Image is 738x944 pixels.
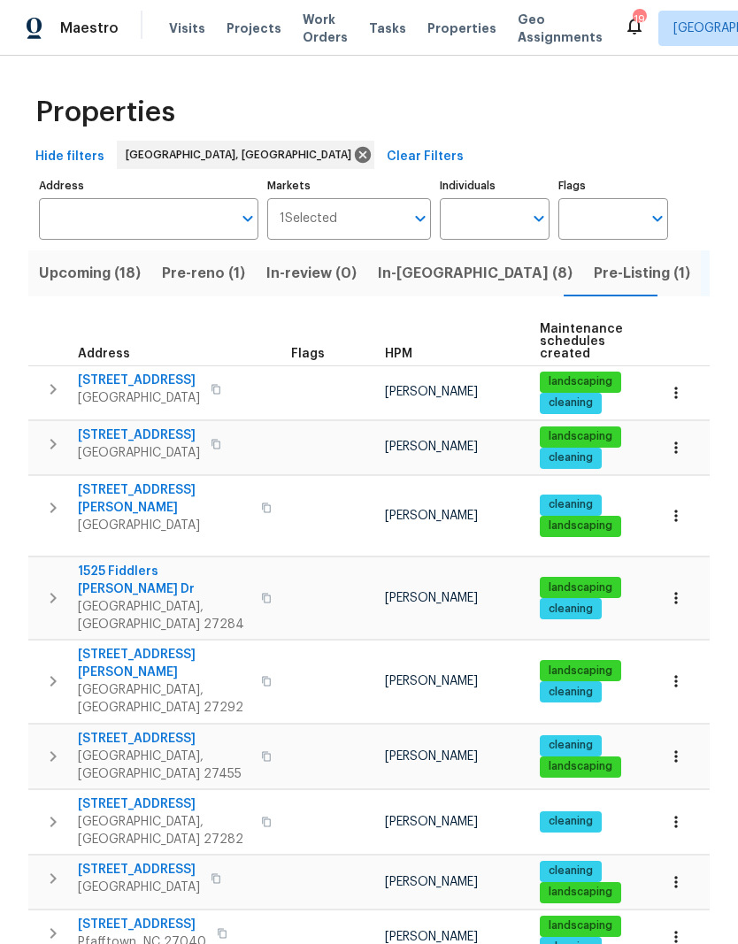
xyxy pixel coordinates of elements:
[28,141,111,173] button: Hide filters
[162,261,245,286] span: Pre-reno (1)
[527,206,551,231] button: Open
[440,180,550,191] label: Individuals
[542,685,600,700] span: cleaning
[378,261,573,286] span: In-[GEOGRAPHIC_DATA] (8)
[542,518,619,533] span: landscaping
[78,730,250,748] span: [STREET_ADDRESS]
[235,206,260,231] button: Open
[385,816,478,828] span: [PERSON_NAME]
[78,444,200,462] span: [GEOGRAPHIC_DATA]
[542,450,600,465] span: cleaning
[518,11,603,46] span: Geo Assignments
[542,602,600,617] span: cleaning
[78,426,200,444] span: [STREET_ADDRESS]
[594,261,690,286] span: Pre-Listing (1)
[78,598,250,633] span: [GEOGRAPHIC_DATA], [GEOGRAPHIC_DATA] 27284
[542,497,600,512] span: cleaning
[303,11,348,46] span: Work Orders
[542,918,619,933] span: landscaping
[39,180,258,191] label: Address
[78,861,200,879] span: [STREET_ADDRESS]
[542,664,619,679] span: landscaping
[408,206,433,231] button: Open
[380,141,471,173] button: Clear Filters
[78,681,250,717] span: [GEOGRAPHIC_DATA], [GEOGRAPHIC_DATA] 27292
[387,146,464,168] span: Clear Filters
[78,481,250,517] span: [STREET_ADDRESS][PERSON_NAME]
[385,348,412,360] span: HPM
[558,180,668,191] label: Flags
[542,580,619,595] span: landscaping
[78,646,250,681] span: [STREET_ADDRESS][PERSON_NAME]
[78,813,250,848] span: [GEOGRAPHIC_DATA], [GEOGRAPHIC_DATA] 27282
[385,876,478,888] span: [PERSON_NAME]
[78,795,250,813] span: [STREET_ADDRESS]
[39,261,141,286] span: Upcoming (18)
[385,386,478,398] span: [PERSON_NAME]
[542,759,619,774] span: landscaping
[427,19,496,37] span: Properties
[542,738,600,753] span: cleaning
[227,19,281,37] span: Projects
[60,19,119,37] span: Maestro
[78,916,206,933] span: [STREET_ADDRESS]
[542,429,619,444] span: landscaping
[280,211,337,226] span: 1 Selected
[385,750,478,763] span: [PERSON_NAME]
[540,323,623,360] span: Maintenance schedules created
[78,348,130,360] span: Address
[78,563,250,598] span: 1525 Fiddlers [PERSON_NAME] Dr
[385,441,478,453] span: [PERSON_NAME]
[369,22,406,35] span: Tasks
[35,146,104,168] span: Hide filters
[78,748,250,783] span: [GEOGRAPHIC_DATA], [GEOGRAPHIC_DATA] 27455
[126,146,358,164] span: [GEOGRAPHIC_DATA], [GEOGRAPHIC_DATA]
[117,141,374,169] div: [GEOGRAPHIC_DATA], [GEOGRAPHIC_DATA]
[78,517,250,534] span: [GEOGRAPHIC_DATA]
[542,814,600,829] span: cleaning
[542,374,619,389] span: landscaping
[78,389,200,407] span: [GEOGRAPHIC_DATA]
[385,675,478,687] span: [PERSON_NAME]
[78,372,200,389] span: [STREET_ADDRESS]
[169,19,205,37] span: Visits
[645,206,670,231] button: Open
[542,395,600,411] span: cleaning
[291,348,325,360] span: Flags
[267,180,432,191] label: Markets
[78,879,200,896] span: [GEOGRAPHIC_DATA]
[266,261,357,286] span: In-review (0)
[385,931,478,943] span: [PERSON_NAME]
[633,11,645,28] div: 19
[35,104,175,121] span: Properties
[542,885,619,900] span: landscaping
[542,863,600,879] span: cleaning
[385,510,478,522] span: [PERSON_NAME]
[385,592,478,604] span: [PERSON_NAME]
